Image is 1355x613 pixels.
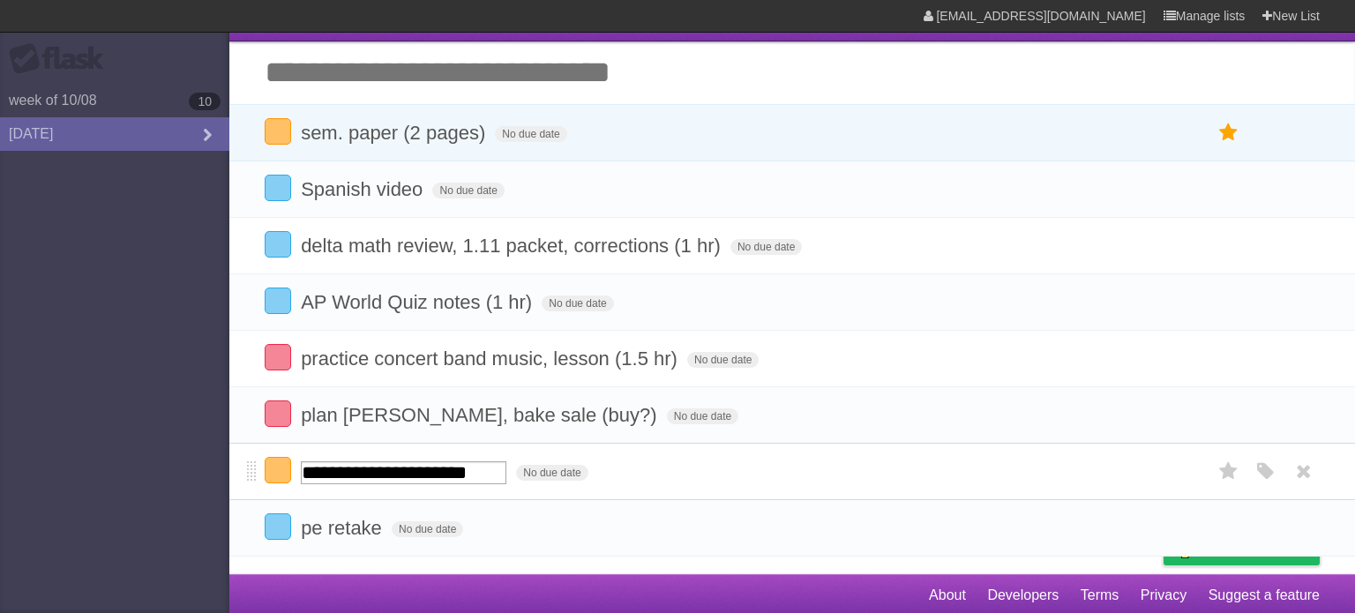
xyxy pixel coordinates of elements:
[542,295,613,311] span: No due date
[265,457,291,483] label: Done
[1212,457,1246,486] label: Star task
[265,118,291,145] label: Done
[265,231,291,258] label: Done
[301,178,427,200] span: Spanish video
[730,239,802,255] span: No due date
[301,404,662,426] span: plan [PERSON_NAME], bake sale (buy?)
[516,465,588,481] span: No due date
[301,291,536,313] span: AP World Quiz notes (1 hr)
[265,400,291,427] label: Done
[392,521,463,537] span: No due date
[301,122,490,144] span: sem. paper (2 pages)
[1209,579,1320,612] a: Suggest a feature
[1081,579,1119,612] a: Terms
[9,43,115,75] div: Flask
[1212,118,1246,147] label: Star task
[1201,534,1311,564] span: Buy me a coffee
[301,348,682,370] span: practice concert band music, lesson (1.5 hr)
[1141,579,1187,612] a: Privacy
[667,408,738,424] span: No due date
[929,579,966,612] a: About
[265,344,291,370] label: Done
[495,126,566,142] span: No due date
[189,93,221,110] b: 10
[265,175,291,201] label: Done
[265,288,291,314] label: Done
[301,517,386,539] span: pe retake
[687,352,759,368] span: No due date
[987,579,1059,612] a: Developers
[301,235,725,257] span: delta math review, 1.11 packet, corrections (1 hr)
[432,183,504,198] span: No due date
[265,513,291,540] label: Done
